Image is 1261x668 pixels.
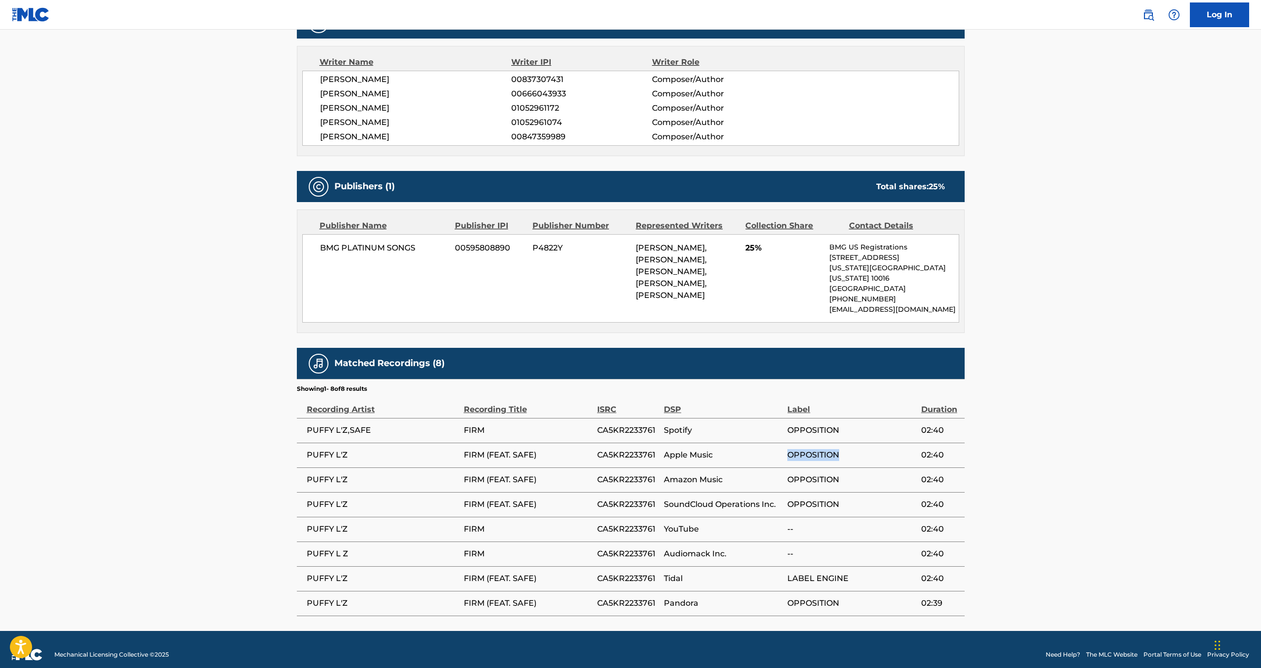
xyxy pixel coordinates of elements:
div: Publisher IPI [455,220,525,232]
span: CA5KR2233761 [597,573,659,584]
img: logo [12,649,42,661]
span: Composer/Author [652,131,780,143]
a: Portal Terms of Use [1143,650,1201,659]
span: CA5KR2233761 [597,499,659,510]
span: PUFFY L'Z [307,597,459,609]
span: Composer/Author [652,88,780,100]
span: 25% [745,242,822,254]
p: BMG US Registrations [829,242,958,252]
span: [PERSON_NAME] [320,88,512,100]
div: Label [787,393,916,416]
iframe: Chat Widget [1212,621,1261,668]
span: 02:40 [921,548,960,560]
div: Writer IPI [511,56,652,68]
span: [PERSON_NAME] [320,131,512,143]
img: Matched Recordings [313,358,325,370]
span: Pandora [664,597,782,609]
div: ISRC [597,393,659,416]
span: BMG PLATINUM SONGS [320,242,448,254]
a: Need Help? [1046,650,1080,659]
span: Audiomack Inc. [664,548,782,560]
span: Apple Music [664,449,782,461]
span: Spotify [664,424,782,436]
p: Showing 1 - 8 of 8 results [297,384,367,393]
p: [STREET_ADDRESS] [829,252,958,263]
h5: Matched Recordings (8) [334,358,445,369]
span: CA5KR2233761 [597,548,659,560]
span: 02:40 [921,573,960,584]
span: PUFFY L'Z,SAFE [307,424,459,436]
span: SoundCloud Operations Inc. [664,499,782,510]
span: OPPOSITION [787,597,916,609]
span: 02:40 [921,449,960,461]
span: Mechanical Licensing Collective © 2025 [54,650,169,659]
span: FIRM (FEAT. SAFE) [464,597,592,609]
span: 00837307431 [511,74,651,85]
span: FIRM [464,523,592,535]
span: PUFFY L'Z [307,474,459,486]
span: CA5KR2233761 [597,424,659,436]
span: P4822Y [532,242,628,254]
span: 02:40 [921,499,960,510]
span: 02:39 [921,597,960,609]
span: FIRM (FEAT. SAFE) [464,499,592,510]
span: FIRM [464,548,592,560]
span: PUFFY L'Z [307,573,459,584]
img: MLC Logo [12,7,50,22]
span: 00595808890 [455,242,525,254]
div: Drag [1215,630,1220,660]
span: Tidal [664,573,782,584]
p: [GEOGRAPHIC_DATA] [829,284,958,294]
span: FIRM (FEAT. SAFE) [464,449,592,461]
div: Duration [921,393,960,416]
p: [PHONE_NUMBER] [829,294,958,304]
img: help [1168,9,1180,21]
span: PUFFY L'Z [307,523,459,535]
span: CA5KR2233761 [597,449,659,461]
span: OPPOSITION [787,474,916,486]
a: The MLC Website [1086,650,1138,659]
span: 00666043933 [511,88,651,100]
h5: Publishers (1) [334,181,395,192]
span: PUFFY L Z [307,548,459,560]
span: -- [787,523,916,535]
div: Publisher Name [320,220,447,232]
span: 02:40 [921,424,960,436]
span: OPPOSITION [787,449,916,461]
span: -- [787,548,916,560]
span: CA5KR2233761 [597,597,659,609]
a: Privacy Policy [1207,650,1249,659]
span: Composer/Author [652,102,780,114]
span: OPPOSITION [787,424,916,436]
span: 02:40 [921,523,960,535]
div: Writer Name [320,56,512,68]
span: PUFFY L'Z [307,449,459,461]
span: 01052961172 [511,102,651,114]
div: DSP [664,393,782,416]
span: [PERSON_NAME] [320,117,512,128]
span: YouTube [664,523,782,535]
span: [PERSON_NAME], [PERSON_NAME], [PERSON_NAME], [PERSON_NAME], [PERSON_NAME] [636,243,707,300]
div: Recording Title [464,393,592,416]
span: PUFFY L'Z [307,499,459,510]
span: 02:40 [921,474,960,486]
span: [PERSON_NAME] [320,102,512,114]
span: FIRM (FEAT. SAFE) [464,474,592,486]
img: Publishers [313,181,325,193]
a: Public Search [1139,5,1158,25]
p: [EMAIL_ADDRESS][DOMAIN_NAME] [829,304,958,315]
span: Composer/Author [652,74,780,85]
div: Writer Role [652,56,780,68]
div: Recording Artist [307,393,459,416]
div: Publisher Number [532,220,628,232]
div: Collection Share [745,220,841,232]
div: Total shares: [876,181,945,193]
span: 25 % [929,182,945,191]
p: [US_STATE][GEOGRAPHIC_DATA][US_STATE] 10016 [829,263,958,284]
span: CA5KR2233761 [597,474,659,486]
span: FIRM (FEAT. SAFE) [464,573,592,584]
img: search [1142,9,1154,21]
span: LABEL ENGINE [787,573,916,584]
a: Log In [1190,2,1249,27]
